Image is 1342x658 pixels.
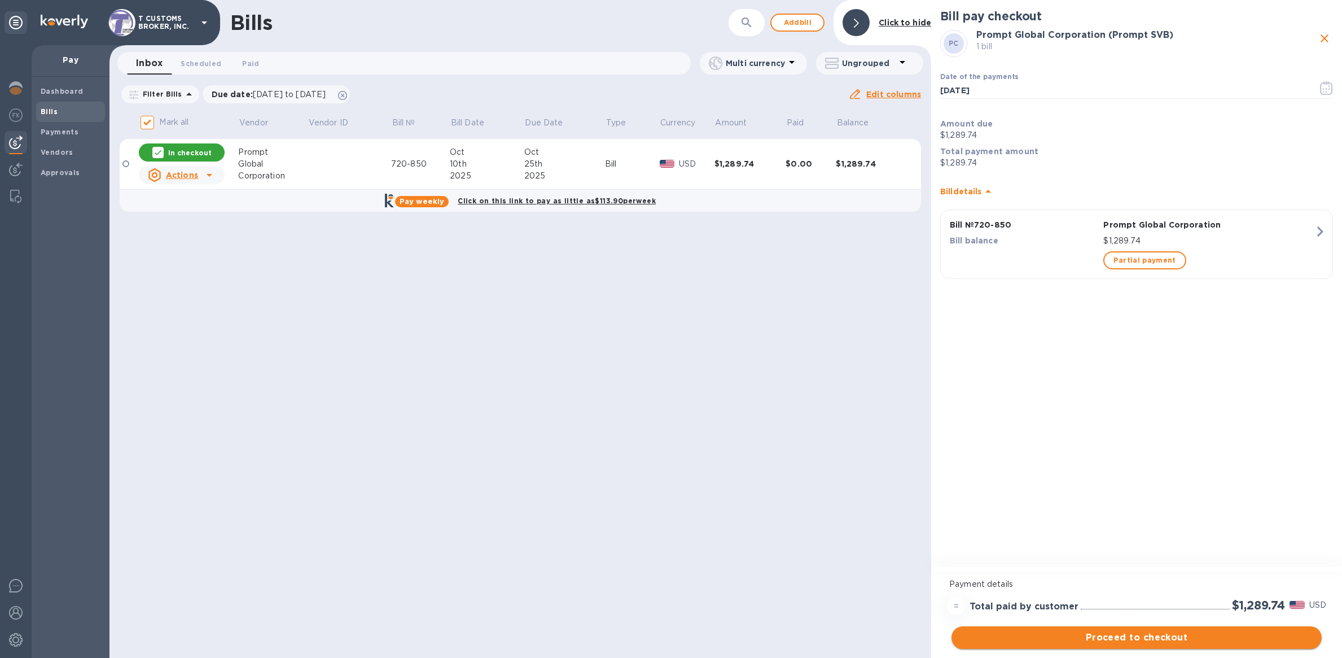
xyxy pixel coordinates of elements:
img: USD [1290,601,1305,609]
b: Total payment amount [940,147,1038,156]
p: Bill № 720-850 [950,219,1099,230]
div: Global [238,158,308,170]
span: Type [606,117,641,129]
div: 10th [450,158,524,170]
p: Pay [41,54,100,66]
p: Due Date [525,117,563,129]
span: Paid [787,117,819,129]
span: Bill Date [451,117,499,129]
div: Prompt [238,146,308,158]
u: Actions [166,171,198,180]
span: Proceed to checkout [961,631,1313,644]
p: USD [1309,599,1326,611]
div: = [947,597,965,615]
b: Dashboard [41,87,84,95]
button: Partial payment [1103,251,1186,269]
span: Due Date [525,117,577,129]
p: Bill Date [451,117,484,129]
p: Bill № [392,117,415,129]
p: $1,289.74 [1103,235,1314,247]
div: $1,289.74 [836,158,907,169]
u: Edit columns [866,90,921,99]
span: Partial payment [1113,254,1176,267]
div: 2025 [450,170,524,182]
b: Approvals [41,168,80,177]
div: Oct [450,146,524,158]
span: Scheduled [181,58,221,69]
span: Amount [715,117,761,129]
div: $1,289.74 [714,158,786,169]
div: $0.00 [786,158,836,169]
p: Payment details [949,578,1324,590]
div: 2025 [524,170,605,182]
p: Mark all [159,116,188,128]
p: USD [679,158,714,170]
p: Ungrouped [842,58,896,69]
b: Prompt Global Corporation (Prompt SVB) [976,29,1173,40]
p: $1,289.74 [940,157,1333,169]
button: Proceed to checkout [951,626,1322,649]
h3: Total paid by customer [970,602,1078,612]
p: Multi currency [726,58,785,69]
span: Inbox [136,55,163,71]
span: Vendor ID [309,117,363,129]
p: Paid [787,117,804,129]
b: Payments [41,128,78,136]
p: Vendor [239,117,268,129]
button: close [1316,30,1333,47]
p: $1,289.74 [940,129,1333,141]
h1: Bills [230,11,272,34]
div: 720-850 [391,158,450,170]
b: Pay weekly [400,197,444,206]
span: [DATE] to [DATE] [253,90,326,99]
p: Prompt Global Corporation [1103,219,1314,230]
span: Vendor [239,117,283,129]
div: Corporation [238,170,308,182]
img: Foreign exchange [9,108,23,122]
b: Amount due [940,119,993,128]
b: Vendors [41,148,73,156]
p: 1 bill [976,41,1316,53]
span: Paid [242,58,259,69]
b: Bill details [940,187,981,196]
p: Vendor ID [309,117,348,129]
span: Balance [837,117,883,129]
b: Click on this link to pay as little as $113.90 per week [458,197,656,205]
p: Filter Bills [138,89,182,99]
b: PC [949,39,959,47]
img: USD [660,160,675,168]
p: Amount [715,117,747,129]
p: Balance [837,117,869,129]
b: Bills [41,107,58,116]
h2: Bill pay checkout [940,9,1333,23]
p: In checkout [168,148,212,158]
div: Bill [605,158,659,170]
p: Currency [660,117,695,129]
p: Type [606,117,626,129]
p: T CUSTOMS BROKER, INC. [138,15,195,30]
div: Billdetails [940,173,1333,210]
div: Unpin categories [5,11,27,34]
span: Bill № [392,117,430,129]
h2: $1,289.74 [1232,598,1285,612]
button: Addbill [770,14,825,32]
p: Due date : [212,89,332,100]
div: Oct [524,146,605,158]
button: Bill №720-850Prompt Global CorporationBill balance$1,289.74Partial payment [940,210,1333,279]
p: Bill balance [950,235,1099,246]
span: Add bill [780,16,814,29]
div: 25th [524,158,605,170]
div: Due date:[DATE] to [DATE] [203,85,350,103]
label: Date of the payments [940,74,1018,81]
b: Click to hide [879,18,931,27]
img: Logo [41,15,88,28]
